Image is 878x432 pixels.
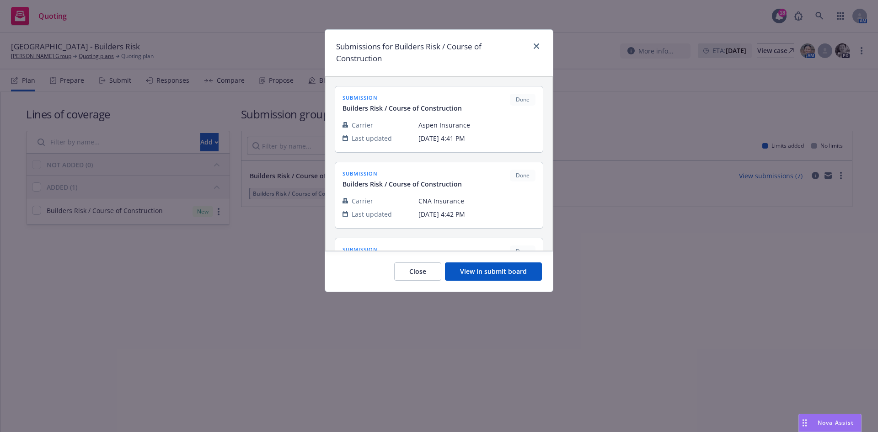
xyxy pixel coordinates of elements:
span: submission [343,170,462,177]
span: [DATE] 4:42 PM [418,209,535,219]
span: Last updated [352,133,392,143]
span: Builders Risk / Course of Construction [343,179,462,189]
h1: Submissions for Builders Risk / Course of Construction [336,41,527,65]
span: Carrier [352,120,373,130]
span: Aspen Insurance [418,120,535,130]
span: Last updated [352,209,392,219]
a: close [531,41,542,52]
span: submission [343,245,462,253]
span: [DATE] 4:41 PM [418,133,535,143]
span: Done [514,96,532,104]
button: Nova Assist [798,414,862,432]
span: CNA Insurance [418,196,535,206]
span: Done [514,247,532,256]
span: Nova Assist [818,419,854,427]
span: Carrier [352,196,373,206]
div: Drag to move [799,414,810,432]
button: View in submit board [445,262,542,281]
span: Builders Risk / Course of Construction [343,103,462,113]
span: Done [514,171,532,180]
span: submission [343,94,462,101]
button: Close [394,262,441,281]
